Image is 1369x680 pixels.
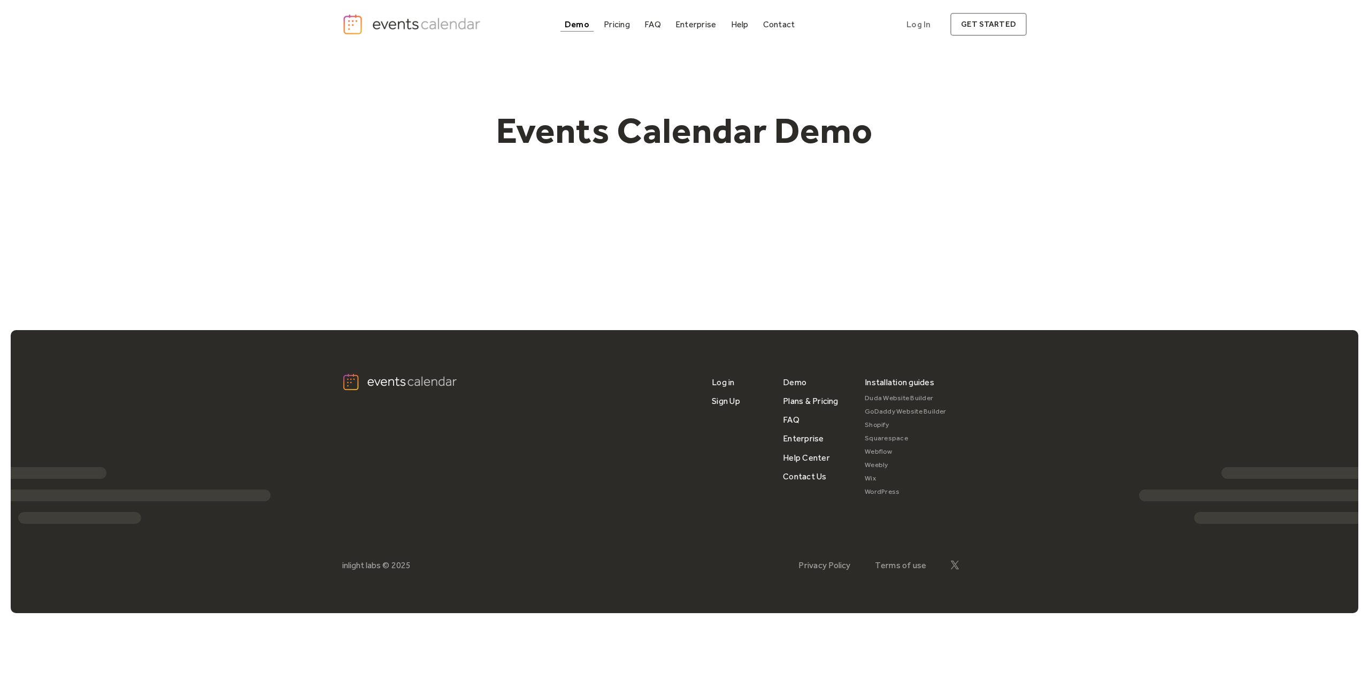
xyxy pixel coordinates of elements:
[640,17,665,32] a: FAQ
[950,13,1027,36] a: get started
[712,373,734,392] a: Log in
[865,432,947,445] a: Squarespace
[391,560,411,570] div: 2025
[865,373,934,392] div: Installation guides
[865,418,947,432] a: Shopify
[759,17,799,32] a: Contact
[712,392,740,410] a: Sign Up
[783,429,824,448] a: Enterprise
[865,445,947,459] a: Webflow
[783,410,799,429] a: FAQ
[565,21,589,27] div: Demo
[865,472,947,485] a: Wix
[783,392,839,410] a: Plans & Pricing
[342,13,483,35] a: home
[604,21,630,27] div: Pricing
[798,560,850,570] a: Privacy Policy
[675,21,716,27] div: Enterprise
[783,373,806,392] a: Demo
[783,448,830,467] a: Help Center
[865,405,947,418] a: GoDaddy Website Builder
[479,109,890,152] h1: Events Calendar Demo
[865,392,947,405] a: Duda Website Builder
[599,17,634,32] a: Pricing
[763,21,795,27] div: Contact
[644,21,661,27] div: FAQ
[783,467,826,486] a: Contact Us
[865,459,947,472] a: Weebly
[342,560,389,570] div: inlight labs ©
[671,17,720,32] a: Enterprise
[560,17,594,32] a: Demo
[875,560,927,570] a: Terms of use
[865,485,947,499] a: WordPress
[727,17,753,32] a: Help
[731,21,749,27] div: Help
[896,13,941,36] a: Log In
